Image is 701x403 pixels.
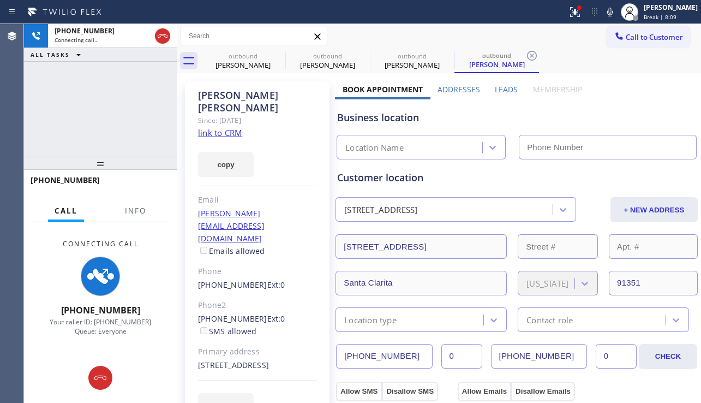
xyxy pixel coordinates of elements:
[371,60,453,70] div: [PERSON_NAME]
[456,49,538,72] div: Richard Gordon
[495,84,518,94] label: Leads
[125,206,146,216] span: Info
[198,359,317,372] div: [STREET_ADDRESS]
[609,271,698,295] input: ZIP
[607,27,690,48] button: Call to Customer
[286,49,369,73] div: Asha Grant
[198,152,254,177] button: copy
[181,27,327,45] input: Search
[202,52,284,60] div: outbound
[88,366,112,390] button: Hang up
[267,280,285,290] span: Ext: 0
[118,200,153,222] button: Info
[200,327,207,334] input: SMS allowed
[626,32,683,42] span: Call to Customer
[335,234,507,259] input: Address
[198,89,317,114] div: [PERSON_NAME] [PERSON_NAME]
[286,52,369,60] div: outbound
[371,49,453,73] div: Richard Gordon
[458,382,511,401] button: Allow Emails
[198,194,317,206] div: Email
[198,313,267,324] a: [PHONE_NUMBER]
[345,141,404,154] div: Location Name
[202,49,284,73] div: Brenton Wyeth
[286,60,369,70] div: [PERSON_NAME]
[55,26,115,35] span: [PHONE_NUMBER]
[441,344,482,369] input: Ext.
[335,271,507,295] input: City
[519,135,697,159] input: Phone Number
[155,28,170,44] button: Hang up
[602,4,618,20] button: Mute
[344,313,397,326] div: Location type
[609,234,698,259] input: Apt. #
[24,48,92,61] button: ALL TASKS
[337,170,696,185] div: Customer location
[198,114,317,127] div: Since: [DATE]
[55,206,77,216] span: Call
[533,84,582,94] label: Membership
[267,313,285,324] span: Ext: 0
[198,326,256,336] label: SMS allowed
[610,197,698,222] button: + NEW ADDRESS
[336,344,432,369] input: Phone Number
[644,13,676,21] span: Break | 8:09
[491,344,587,369] input: Phone Number 2
[456,51,538,60] div: outbound
[382,382,438,401] button: Disallow SMS
[336,382,382,401] button: Allow SMS
[31,51,70,58] span: ALL TASKS
[596,344,637,369] input: Ext. 2
[343,84,423,94] label: Book Appointment
[639,344,697,369] button: CHECK
[55,36,99,44] span: Connecting call…
[337,110,696,125] div: Business location
[198,346,317,358] div: Primary address
[48,200,84,222] button: Call
[200,247,207,254] input: Emails allowed
[198,265,317,278] div: Phone
[50,317,151,336] span: Your caller ID: [PHONE_NUMBER] Queue: Everyone
[198,299,317,312] div: Phone2
[198,127,242,138] a: link to CRM
[456,60,538,69] div: [PERSON_NAME]
[526,313,573,326] div: Contact role
[518,234,598,259] input: Street #
[63,239,139,248] span: Connecting Call
[198,208,265,244] a: [PERSON_NAME][EMAIL_ADDRESS][DOMAIN_NAME]
[371,52,453,60] div: outbound
[202,60,284,70] div: [PERSON_NAME]
[61,304,140,316] span: [PHONE_NUMBER]
[344,204,417,216] div: [STREET_ADDRESS]
[511,382,575,401] button: Disallow Emails
[198,246,265,256] label: Emails allowed
[31,175,100,185] span: [PHONE_NUMBER]
[198,280,267,290] a: [PHONE_NUMBER]
[644,3,698,12] div: [PERSON_NAME]
[438,84,480,94] label: Addresses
